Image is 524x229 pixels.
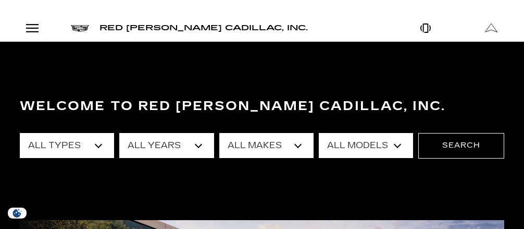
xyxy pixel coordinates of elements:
button: Search [418,133,504,158]
img: Opt-Out Icon [5,208,29,219]
a: Open Phone Modal [393,15,459,41]
span: Red [PERSON_NAME] Cadillac, Inc. [99,23,308,32]
select: Filter by year [119,133,214,158]
select: Filter by model [319,133,413,158]
section: Click to Open Cookie Consent Modal [5,208,29,219]
img: Cadillac logo [71,25,89,32]
select: Filter by make [219,133,314,158]
a: Cadillac logo [71,21,89,35]
select: Filter by type [20,133,114,158]
h3: Welcome to Red [PERSON_NAME] Cadillac, Inc. [20,96,504,117]
a: Open Get Directions Modal [458,15,524,41]
a: Red [PERSON_NAME] Cadillac, Inc. [99,20,308,35]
